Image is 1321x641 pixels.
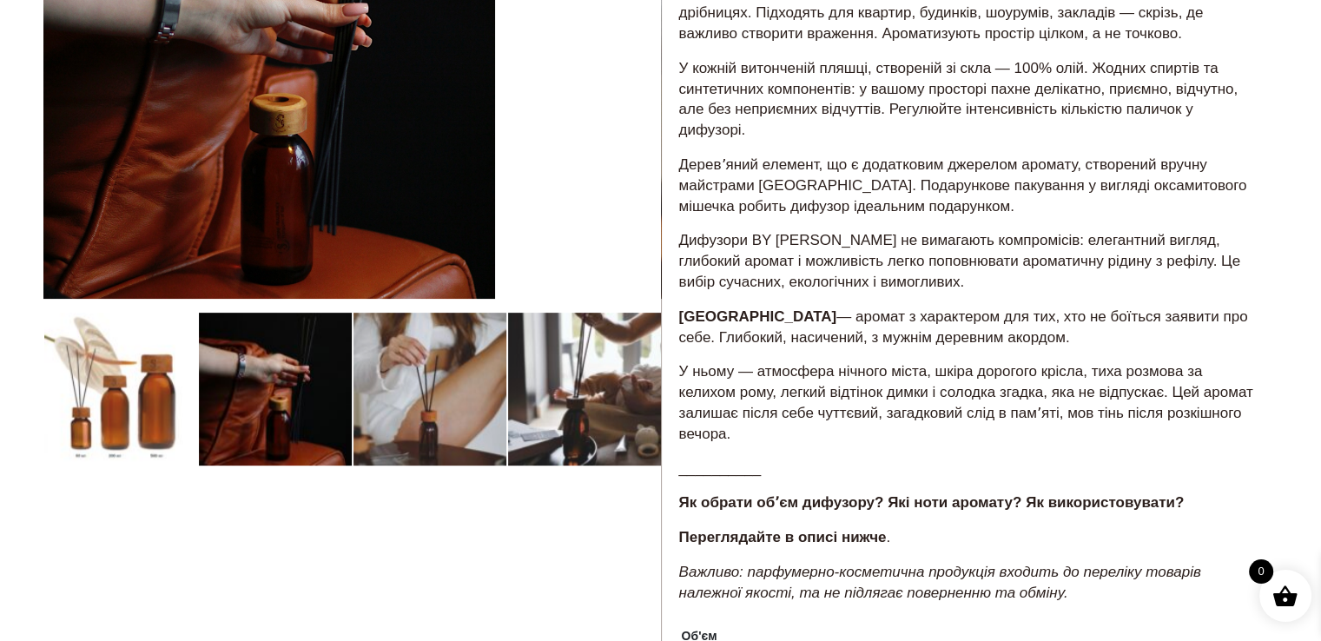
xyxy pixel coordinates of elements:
[1249,559,1273,584] span: 0
[679,529,887,545] strong: Переглядайте в описі нижче
[679,494,1185,511] strong: Як обрати обʼєм дифузору? Які ноти аромату? Як використовувати?
[679,155,1261,216] p: Деревʼяний елемент, що є додатковим джерелом аромату, створений вручну майстрами [GEOGRAPHIC_DATA...
[679,361,1261,444] p: У ньому — атмосфера нічного міста, шкіра дорогого крісла, тиха розмова за келихом рому, легкий ві...
[679,459,1261,479] p: __________
[679,527,1261,548] p: .
[679,564,1201,601] em: Важливо: парфумерно-косметична продукція входить до переліку товарів належної якості, та не підля...
[679,307,1261,348] p: — аромат з характером для тих, хто не боїться заявити про себе. Глибокий, насичений, з мужнім дер...
[679,58,1261,141] p: У кожній витонченій пляшці, створеній зі скла — 100% олій. Жодних спиртів та синтетичних компонен...
[679,230,1261,292] p: Дифузори BY [PERSON_NAME] не вимагають компромісів: елегантний вигляд, глибокий аромат і можливіс...
[679,308,837,325] strong: [GEOGRAPHIC_DATA]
